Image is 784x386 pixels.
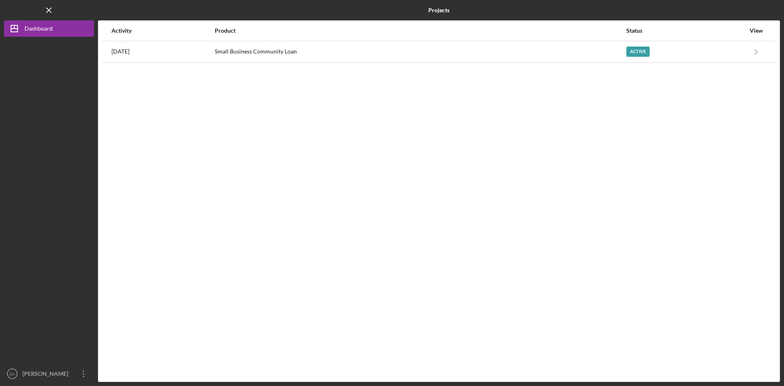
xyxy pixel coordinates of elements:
[626,47,650,57] div: Active
[215,42,626,62] div: Small Business Community Loan
[4,20,94,37] button: Dashboard
[111,48,129,55] time: 2025-09-26 21:38
[24,20,53,39] div: Dashboard
[626,27,745,34] div: Status
[215,27,626,34] div: Product
[428,7,450,13] b: Projects
[20,366,73,384] div: [PERSON_NAME]
[111,27,214,34] div: Activity
[746,27,766,34] div: View
[10,372,15,376] text: SA
[4,366,94,382] button: SA[PERSON_NAME]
